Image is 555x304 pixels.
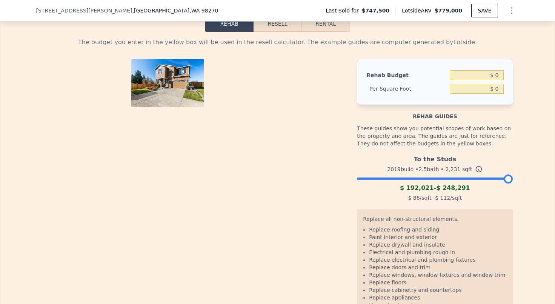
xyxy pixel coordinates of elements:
div: - [357,184,513,193]
button: SAVE [471,4,498,17]
li: Replace doors and trim [369,264,507,271]
div: Rehab guides [357,105,513,120]
li: Replace drywall and insulate [369,241,507,248]
span: $779,000 [435,8,463,14]
li: Replace floors [369,279,507,286]
li: Replace electrical and plumbing fixtures [369,256,507,264]
span: $747,500 [362,7,390,14]
span: Last Sold for [326,7,362,14]
span: $ 86 [408,195,420,201]
span: [STREET_ADDRESS][PERSON_NAME] [36,7,132,14]
span: $ 112 [435,195,450,201]
li: Replace cabinetry and countertops [369,286,507,294]
button: Show Options [504,3,519,18]
button: Rehab [205,16,254,32]
span: Lotside ARV [402,7,434,14]
li: Replace appliances [369,294,507,301]
li: Paint interior and exterior [369,233,507,241]
div: Per Square Foot [366,82,447,96]
span: $ 248,291 [436,184,470,191]
span: , [GEOGRAPHIC_DATA] [132,7,218,14]
div: To the Studs [357,152,513,164]
span: $ 192,021 [400,184,434,191]
div: /sqft - /sqft [357,193,513,203]
span: , WA 98270 [189,8,218,14]
img: Property Photo 1 [131,59,204,107]
div: 2019 build • 2.5 bath • sqft [357,164,513,174]
li: Replace roofing and siding [369,226,507,233]
div: Rehab Budget [366,68,447,82]
li: Replace windows, window fixtures and window trim [369,271,507,279]
div: The budget you enter in the yellow box will be used in the resell calculator. The example guides ... [42,38,513,47]
span: 2,231 [445,166,460,172]
div: Replace all non-structural elements. [363,215,507,226]
div: These guides show you potential scopes of work based on the property and area. The guides are jus... [357,120,513,152]
button: Rental [301,16,350,32]
button: Resell [254,16,301,32]
li: Electrical and plumbing rough in [369,248,507,256]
